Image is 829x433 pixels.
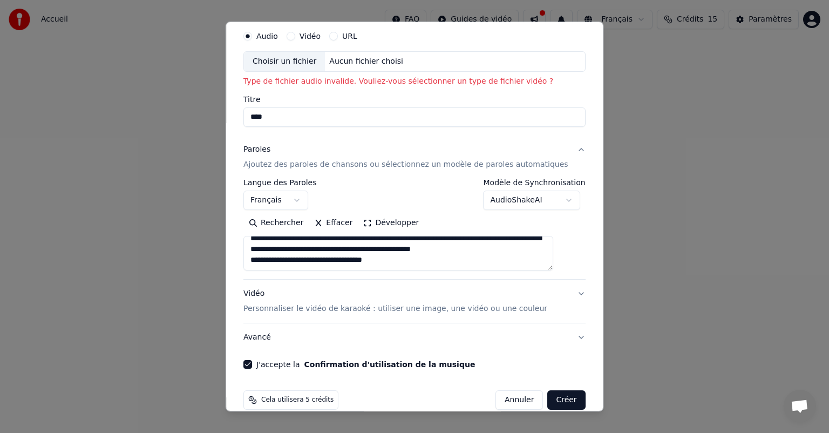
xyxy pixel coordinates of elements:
[243,136,586,179] button: ParolesAjoutez des paroles de chansons ou sélectionnez un modèle de paroles automatiques
[243,159,568,170] p: Ajoutez des paroles de chansons ou sélectionnez un modèle de paroles automatiques
[256,361,475,368] label: J'accepte la
[358,214,425,232] button: Développer
[300,32,321,40] label: Vidéo
[243,76,586,87] p: Type de fichier audio invalide. Vouliez-vous sélectionner un type de fichier vidéo ?
[243,179,317,186] label: Langue des Paroles
[243,280,586,323] button: VidéoPersonnaliser le vidéo de karaoké : utiliser une image, une vidéo ou une couleur
[243,96,586,103] label: Titre
[256,32,278,40] label: Audio
[243,179,586,279] div: ParolesAjoutez des paroles de chansons ou sélectionnez un modèle de paroles automatiques
[261,396,334,404] span: Cela utilisera 5 crédits
[304,361,475,368] button: J'accepte la
[243,214,309,232] button: Rechercher
[243,144,270,155] div: Paroles
[244,52,325,71] div: Choisir un fichier
[342,32,357,40] label: URL
[243,323,586,351] button: Avancé
[484,179,586,186] label: Modèle de Synchronisation
[243,288,547,314] div: Vidéo
[325,56,408,67] div: Aucun fichier choisi
[548,390,586,410] button: Créer
[309,214,358,232] button: Effacer
[495,390,543,410] button: Annuler
[243,303,547,314] p: Personnaliser le vidéo de karaoké : utiliser une image, une vidéo ou une couleur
